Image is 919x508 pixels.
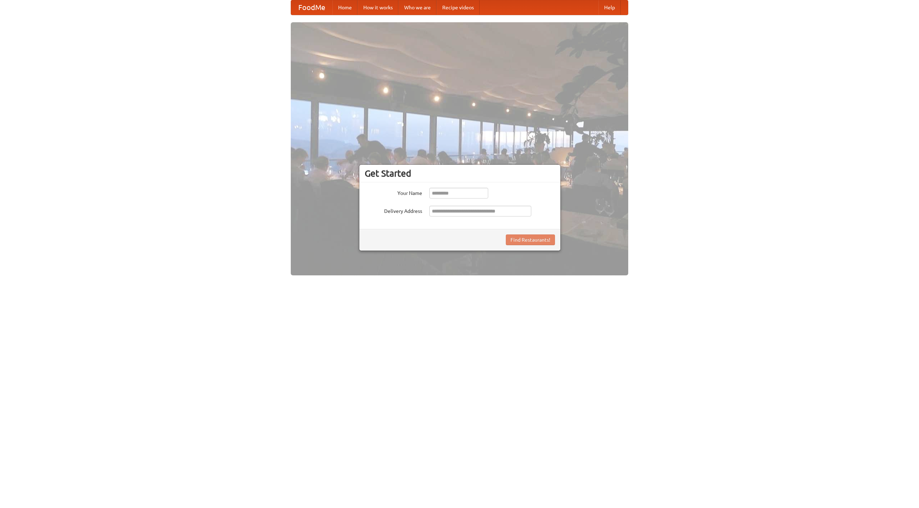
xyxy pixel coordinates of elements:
button: Find Restaurants! [506,234,555,245]
a: Home [332,0,358,15]
a: How it works [358,0,398,15]
h3: Get Started [365,168,555,179]
a: FoodMe [291,0,332,15]
a: Who we are [398,0,437,15]
label: Delivery Address [365,206,422,215]
label: Your Name [365,188,422,197]
a: Recipe videos [437,0,480,15]
a: Help [598,0,621,15]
